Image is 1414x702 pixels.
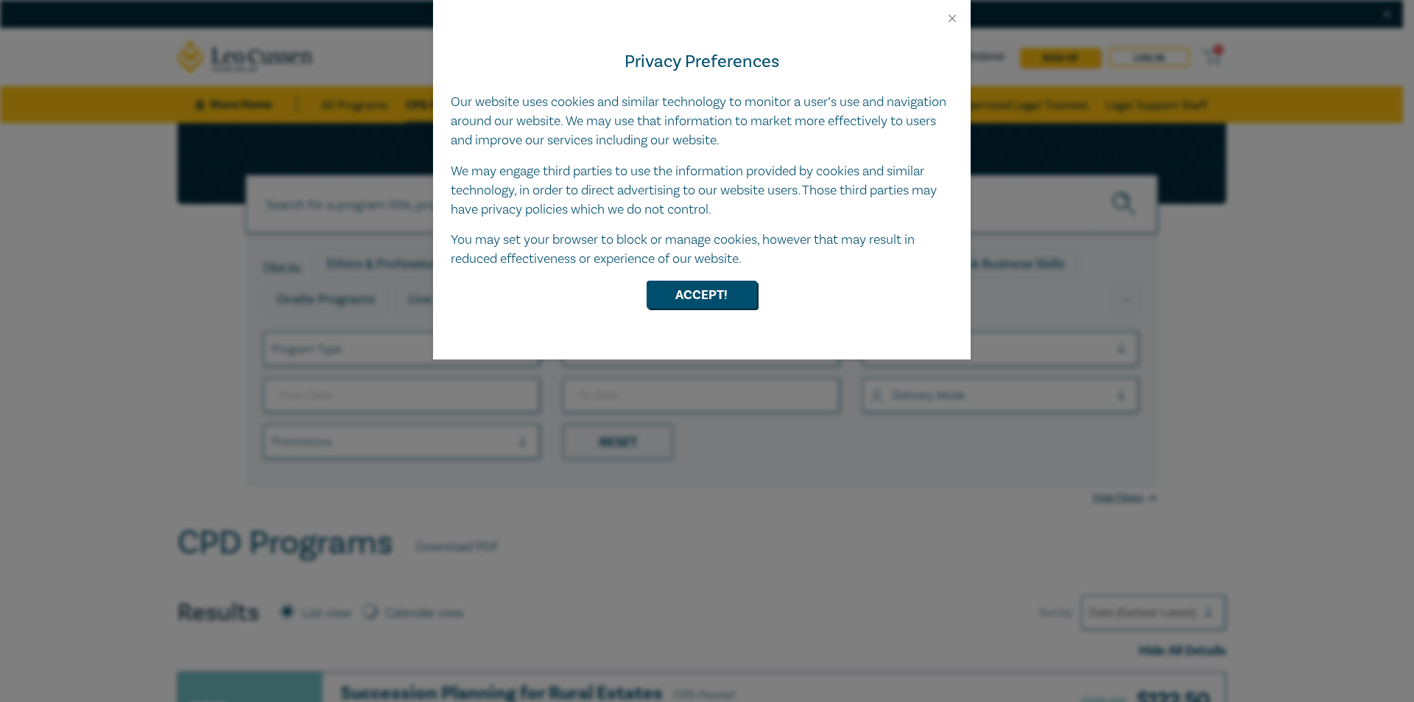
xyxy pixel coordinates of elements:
p: Our website uses cookies and similar technology to monitor a user’s use and navigation around our... [451,93,953,150]
button: Accept! [647,281,757,309]
p: We may engage third parties to use the information provided by cookies and similar technology, in... [451,162,953,220]
h4: Privacy Preferences [451,49,953,75]
p: You may set your browser to block or manage cookies, however that may result in reduced effective... [451,231,953,269]
button: Close [946,12,959,25]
